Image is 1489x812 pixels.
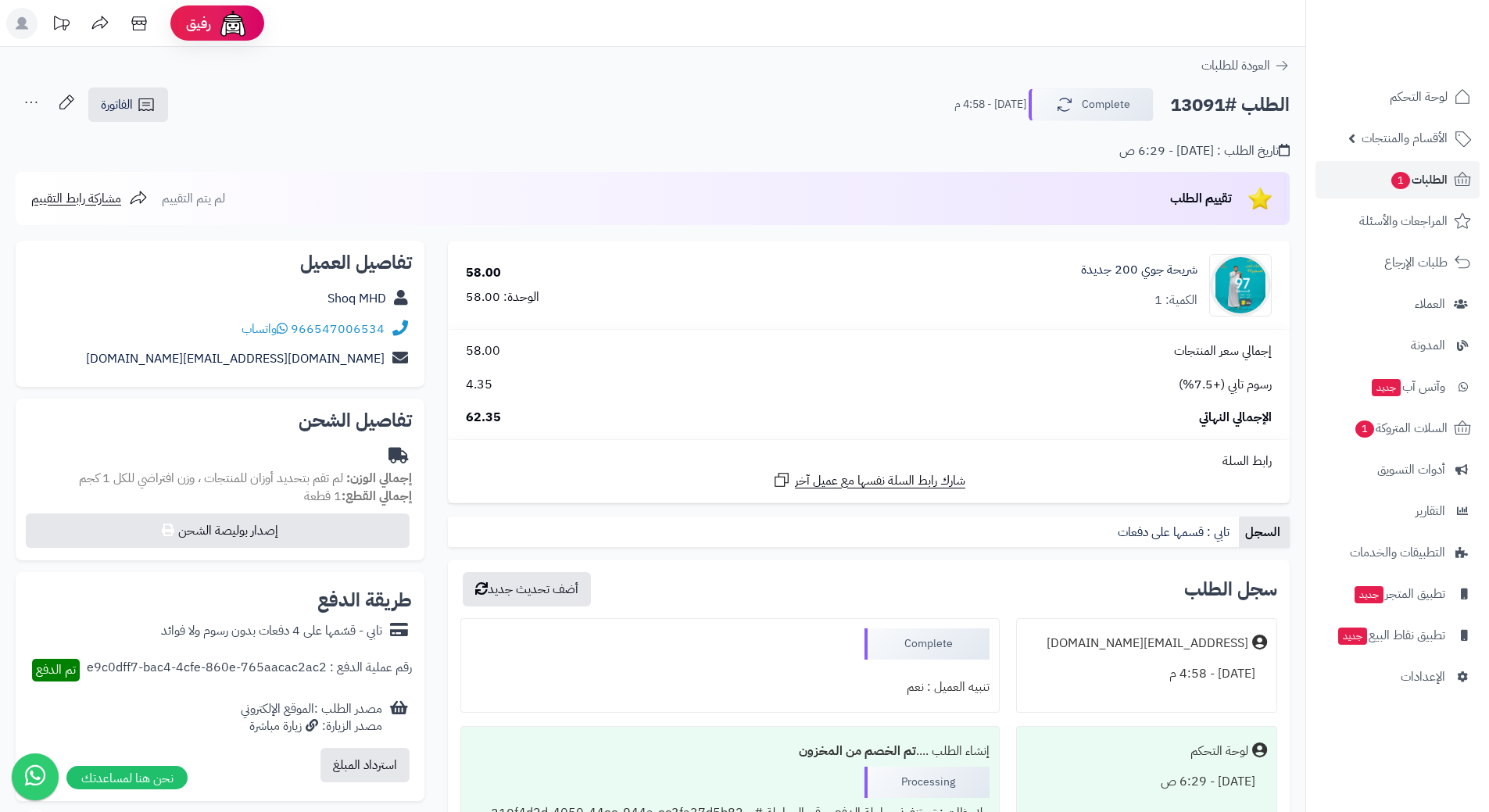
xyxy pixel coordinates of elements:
a: تحديثات المنصة [41,8,81,43]
img: ai-face.png [217,8,249,39]
div: مصدر الزيارة: زيارة مباشرة [241,717,382,735]
span: تطبيق المتجر [1353,583,1445,605]
span: السلات المتروكة [1354,417,1448,439]
img: 1735233906-%D8%AC%D9%88%D9%8A%20200-90x90.jpg [1210,254,1271,317]
a: تطبيق المتجرجديد [1315,575,1480,613]
span: الإعدادات [1401,666,1445,688]
a: التقارير [1315,492,1480,530]
div: الوحدة: 58.00 [466,288,539,306]
a: السلات المتروكة1 [1315,410,1480,447]
button: استرداد المبلغ [320,748,410,782]
div: Processing [864,767,990,798]
span: تم الدفع [36,660,76,679]
span: رسوم تابي (+7.5%) [1179,376,1272,394]
span: العودة للطلبات [1201,56,1270,75]
h2: الطلب #13091 [1170,89,1290,121]
div: رابط السلة [454,453,1283,470]
a: العودة للطلبات [1201,56,1290,75]
span: جديد [1355,586,1383,603]
button: إصدار بوليصة الشحن [26,513,410,548]
a: العملاء [1315,285,1480,323]
div: [DATE] - 4:58 م [1026,659,1267,689]
span: الطلبات [1390,169,1448,191]
span: رفيق [186,14,211,33]
span: أدوات التسويق [1377,459,1445,481]
span: المدونة [1411,334,1445,356]
a: التطبيقات والخدمات [1315,534,1480,571]
a: المدونة [1315,327,1480,364]
span: لوحة التحكم [1390,86,1448,108]
div: رقم عملية الدفع : e9c0dff7-bac4-4cfe-860e-765aacac2ac2 [87,659,412,681]
a: واتساب [242,320,288,338]
span: لم تقم بتحديد أوزان للمنتجات ، وزن افتراضي للكل 1 كجم [79,469,343,488]
small: 1 قطعة [304,487,412,506]
div: [EMAIL_ADDRESS][DOMAIN_NAME] [1047,635,1248,653]
span: لم يتم التقييم [162,189,225,208]
a: Shoq MHD [328,289,386,308]
a: مشاركة رابط التقييم [31,189,148,208]
span: 1 [1391,171,1411,190]
span: 62.35 [466,409,501,427]
a: طلبات الإرجاع [1315,244,1480,281]
small: [DATE] - 4:58 م [954,97,1026,113]
div: تنبيه العميل : نعم [471,672,989,703]
span: جديد [1372,379,1401,396]
a: 966547006534 [291,320,385,338]
a: تطبيق نقاط البيعجديد [1315,617,1480,654]
h3: سجل الطلب [1184,580,1277,599]
button: أضف تحديث جديد [463,572,591,606]
span: تقييم الطلب [1170,189,1232,208]
span: شارك رابط السلة نفسها مع عميل آخر [795,472,965,490]
span: الفاتورة [101,95,133,114]
h2: تفاصيل العميل [28,253,412,272]
b: تم الخصم من المخزون [799,742,916,760]
span: وآتس آب [1370,376,1445,398]
a: لوحة التحكم [1315,78,1480,116]
div: إنشاء الطلب .... [471,736,989,767]
div: الكمية: 1 [1154,292,1197,309]
a: وآتس آبجديد [1315,368,1480,406]
a: المراجعات والأسئلة [1315,202,1480,240]
a: تابي : قسمها على دفعات [1111,517,1239,548]
span: التطبيقات والخدمات [1350,542,1445,563]
div: لوحة التحكم [1190,742,1248,760]
span: العملاء [1415,293,1445,315]
span: جديد [1338,628,1367,645]
img: logo-2.png [1383,13,1474,45]
span: طلبات الإرجاع [1384,252,1448,274]
a: الإعدادات [1315,658,1480,696]
span: 58.00 [466,342,500,360]
h2: طريقة الدفع [317,591,412,610]
strong: إجمالي القطع: [342,487,412,506]
span: مشاركة رابط التقييم [31,189,121,208]
div: مصدر الطلب :الموقع الإلكتروني [241,700,382,736]
h2: تفاصيل الشحن [28,411,412,430]
span: 4.35 [466,376,492,394]
span: التقارير [1416,500,1445,522]
span: إجمالي سعر المنتجات [1174,342,1272,360]
button: Complete [1029,88,1154,121]
span: الأقسام والمنتجات [1362,127,1448,149]
span: المراجعات والأسئلة [1359,210,1448,232]
span: تطبيق نقاط البيع [1337,624,1445,646]
a: شارك رابط السلة نفسها مع عميل آخر [772,470,965,490]
a: شريحة جوي 200 جديدة [1081,261,1197,279]
div: تابي - قسّمها على 4 دفعات بدون رسوم ولا فوائد [161,622,382,640]
div: تاريخ الطلب : [DATE] - 6:29 ص [1119,142,1290,160]
div: [DATE] - 6:29 ص [1026,767,1267,797]
strong: إجمالي الوزن: [346,469,412,488]
span: 1 [1355,420,1375,438]
a: أدوات التسويق [1315,451,1480,488]
a: الفاتورة [88,88,168,122]
a: الطلبات1 [1315,161,1480,199]
a: [DOMAIN_NAME][EMAIL_ADDRESS][DOMAIN_NAME] [86,349,385,368]
span: الإجمالي النهائي [1199,409,1272,427]
div: 58.00 [466,264,501,282]
div: Complete [864,628,990,660]
a: السجل [1239,517,1290,548]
